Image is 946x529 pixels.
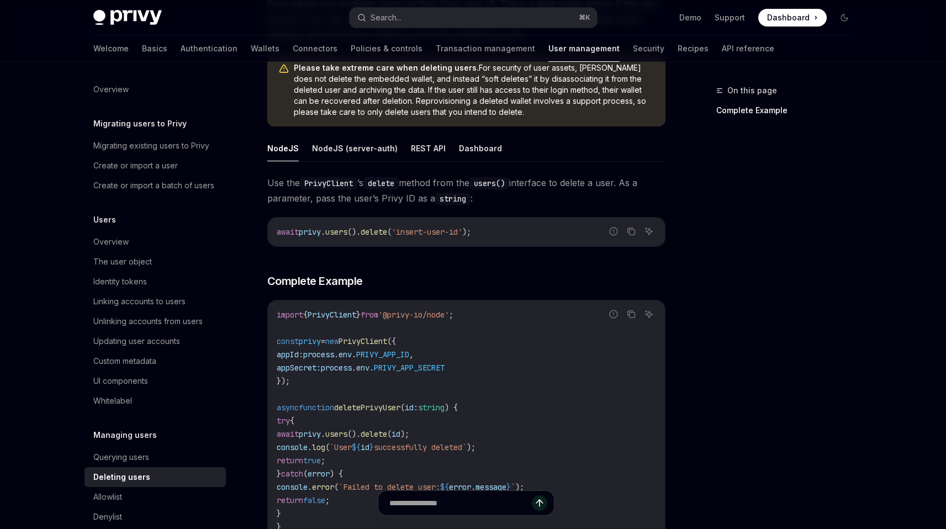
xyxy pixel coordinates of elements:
[299,429,321,439] span: privy
[339,336,387,346] span: PrivyClient
[371,11,401,24] div: Search...
[642,224,656,239] button: Ask AI
[93,35,129,62] a: Welcome
[347,429,361,439] span: ().
[440,482,449,492] span: ${
[93,295,186,308] div: Linking accounts to users
[387,227,392,237] span: (
[300,177,357,189] code: PrivyClient
[449,482,471,492] span: error
[93,355,156,368] div: Custom metadata
[334,350,339,359] span: .
[277,456,303,465] span: return
[414,403,418,412] span: :
[84,176,226,195] a: Create or import a batch of users
[278,64,289,75] svg: Warning
[308,442,312,452] span: .
[93,394,132,408] div: Whitelabel
[93,335,180,348] div: Updating user accounts
[715,12,745,23] a: Support
[356,310,361,320] span: }
[624,224,638,239] button: Copy the contents from the code block
[363,177,399,189] code: delete
[836,9,853,27] button: Toggle dark mode
[251,35,279,62] a: Wallets
[303,350,334,359] span: process
[84,232,226,252] a: Overview
[277,429,299,439] span: await
[299,403,334,412] span: function
[339,482,440,492] span: `Failed to delete user:
[84,351,226,371] a: Custom metadata
[93,510,122,523] div: Denylist
[303,456,321,465] span: true
[459,135,502,161] button: Dashboard
[84,252,226,272] a: The user object
[411,135,446,161] button: REST API
[361,429,387,439] span: delete
[642,307,656,321] button: Ask AI
[325,336,339,346] span: new
[290,416,294,426] span: {
[679,12,701,23] a: Demo
[84,467,226,487] a: Deleting users
[361,442,369,452] span: id
[624,307,638,321] button: Copy the contents from the code block
[758,9,827,27] a: Dashboard
[506,482,511,492] span: }
[321,429,325,439] span: .
[462,227,471,237] span: );
[579,13,590,22] span: ⌘ K
[308,469,330,479] span: error
[308,310,356,320] span: PrivyClient
[93,10,162,25] img: dark logo
[633,35,664,62] a: Security
[93,470,150,484] div: Deleting users
[93,213,116,226] h5: Users
[312,135,398,161] button: NodeJS (server-auth)
[277,416,290,426] span: try
[312,482,334,492] span: error
[334,482,339,492] span: (
[84,156,226,176] a: Create or import a user
[767,12,810,23] span: Dashboard
[299,336,321,346] span: privy
[435,193,471,205] code: string
[352,363,356,373] span: .
[84,507,226,527] a: Denylist
[405,403,414,412] span: id
[678,35,709,62] a: Recipes
[467,442,475,452] span: );
[361,227,387,237] span: delete
[325,429,347,439] span: users
[374,363,445,373] span: PRIVY_APP_SECRET
[387,336,396,346] span: ({
[277,482,308,492] span: console
[321,363,352,373] span: process
[352,442,361,452] span: ${
[469,177,509,189] code: users()
[84,311,226,331] a: Unlinking accounts from users
[356,350,409,359] span: PRIVY_APP_ID
[312,442,325,452] span: log
[400,429,409,439] span: );
[722,35,774,62] a: API reference
[392,227,462,237] span: 'insert-user-id'
[277,376,290,386] span: });
[409,350,414,359] span: ,
[93,490,122,504] div: Allowlist
[93,179,214,192] div: Create or import a batch of users
[281,469,303,479] span: catch
[93,429,157,442] h5: Managing users
[374,442,467,452] span: successfully deleted`
[400,403,405,412] span: (
[93,374,148,388] div: UI components
[606,224,621,239] button: Report incorrect code
[93,315,203,328] div: Unlinking accounts from users
[267,273,363,289] span: Complete Example
[277,469,281,479] span: }
[277,336,299,346] span: const
[84,80,226,99] a: Overview
[339,350,352,359] span: env
[93,451,149,464] div: Querying users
